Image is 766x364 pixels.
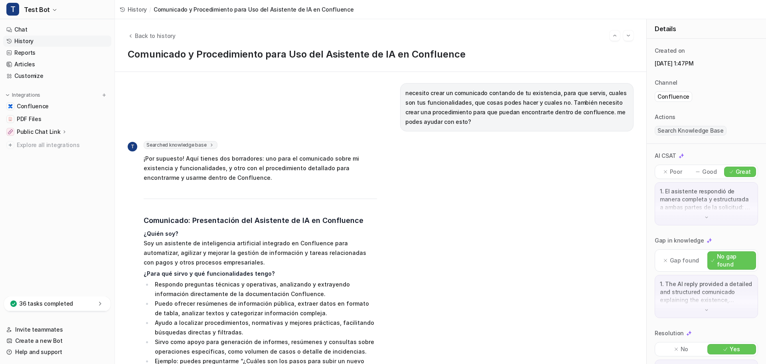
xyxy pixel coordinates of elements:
[120,5,147,14] a: History
[144,215,377,226] h3: Comunicado: Presentación del Asistente de IA en Confluence
[3,335,111,346] a: Create a new Bot
[5,92,10,98] img: expand menu
[144,270,275,277] strong: ¿Para qué sirvo y qué funcionalidades tengo?
[3,70,111,82] a: Customize
[128,5,147,14] span: History
[8,117,13,121] img: PDF Files
[623,30,634,41] button: Go to next session
[17,128,61,136] p: Public Chat Link
[3,47,111,58] a: Reports
[704,307,709,313] img: down-arrow
[655,60,758,68] p: [DATE] 1:47PM
[128,49,634,60] h1: Comunicado y Procedimiento para Uso del Asistente de IA en Confluence
[3,113,111,125] a: PDF FilesPDF Files
[655,152,676,160] p: AI CSAT
[6,3,19,16] span: T
[3,101,111,112] a: ConfluenceConfluence
[6,141,14,149] img: explore all integrations
[670,257,699,265] p: Gap found
[17,139,108,151] span: Explore all integrations
[144,229,377,267] p: Soy un asistente de inteligencia artificial integrado en Confluence para automatizar, agilizar y ...
[8,129,13,134] img: Public Chat Link
[3,91,43,99] button: Integrations
[144,230,178,237] strong: ¿Quién soy?
[144,154,377,183] p: ¡Por supuesto! Aquí tienes dos borradores: uno para el comunicado sobre mi existencia y funcional...
[655,237,704,245] p: Gap in knowledge
[128,142,137,151] span: T
[730,345,740,353] p: Yes
[655,126,727,135] span: Search Knowledge Base
[8,104,13,109] img: Confluence
[17,115,41,123] span: PDF Files
[655,329,684,337] p: Resolution
[702,168,717,176] p: Good
[3,59,111,70] a: Articles
[660,280,753,304] p: 1. The AI reply provided a detailed and structured comunicado explaining the existence, purpose, ...
[704,215,709,220] img: down-arrow
[657,93,689,101] p: Confluence
[152,318,377,337] li: Ayudo a localizar procedimientos, normativas y mejores prácticas, facilitando búsquedas directas ...
[17,102,49,110] span: Confluence
[3,324,111,335] a: Invite teammates
[128,32,176,40] button: Back to history
[736,168,751,176] p: Great
[3,139,111,151] a: Explore all integrations
[3,24,111,35] a: Chat
[101,92,107,98] img: menu_add.svg
[647,19,766,39] div: Details
[149,5,151,14] span: /
[144,141,217,149] span: Searched knowledge base
[152,337,377,356] li: Sirvo como apoyo para generación de informes, resúmenes y consultas sobre operaciones específicas...
[655,79,677,87] p: Channel
[626,32,631,39] img: Next session
[717,253,752,269] p: No gap found
[154,5,354,14] span: Comunicado y Procedimiento para Uso del Asistente de IA en Confluence
[3,36,111,47] a: History
[24,4,50,15] span: Test Bot
[670,168,682,176] p: Poor
[12,92,40,98] p: Integrations
[19,300,73,308] p: 36 tasks completed
[135,32,176,40] span: Back to history
[405,88,628,127] p: necesito crear un comunicado contando de tu existencia, para que servis, cuales son tus funcional...
[681,345,688,353] p: No
[612,32,618,39] img: Previous session
[610,30,620,41] button: Go to previous session
[655,113,675,121] p: Actions
[660,187,753,211] p: 1. El asistente respondió de manera completa y estructurada a ambas partes de la solicitud: el co...
[152,280,377,299] li: Respondo preguntas técnicas y operativas, analizando y extrayendo información directamente de la ...
[152,299,377,318] li: Puedo ofrecer resúmenes de información pública, extraer datos en formato de tabla, analizar texto...
[655,47,685,55] p: Created on
[3,346,111,358] a: Help and support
